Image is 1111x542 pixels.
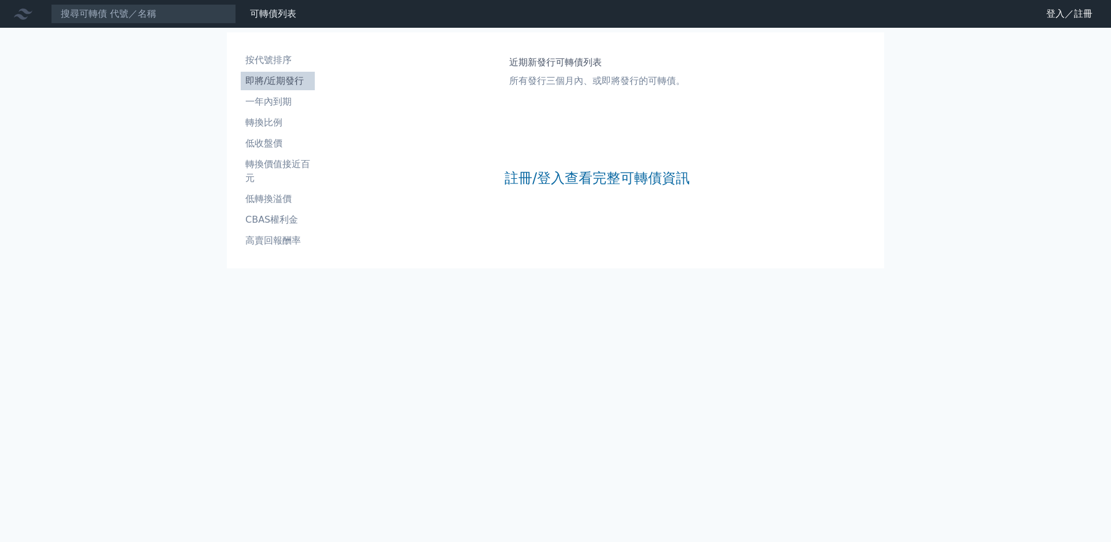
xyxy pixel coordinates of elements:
[241,213,315,227] li: CBAS權利金
[241,137,315,150] li: 低收盤價
[241,192,315,206] li: 低轉換溢價
[250,8,296,19] a: 可轉債列表
[241,116,315,130] li: 轉換比例
[241,53,315,67] li: 按代號排序
[505,169,690,187] a: 註冊/登入查看完整可轉債資訊
[1037,5,1102,23] a: 登入／註冊
[241,190,315,208] a: 低轉換溢價
[241,155,315,187] a: 轉換價值接近百元
[241,134,315,153] a: 低收盤價
[241,211,315,229] a: CBAS權利金
[241,113,315,132] a: 轉換比例
[241,231,315,250] a: 高賣回報酬率
[241,234,315,248] li: 高賣回報酬率
[51,4,236,24] input: 搜尋可轉債 代號／名稱
[509,74,685,88] p: 所有發行三個月內、或即將發行的可轉債。
[241,157,315,185] li: 轉換價值接近百元
[241,51,315,69] a: 按代號排序
[241,72,315,90] a: 即將/近期發行
[241,95,315,109] li: 一年內到期
[509,56,685,69] h1: 近期新發行可轉債列表
[241,74,315,88] li: 即將/近期發行
[241,93,315,111] a: 一年內到期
